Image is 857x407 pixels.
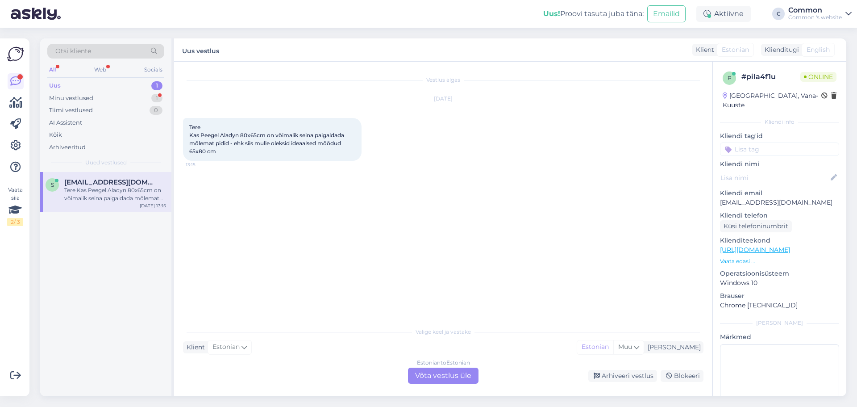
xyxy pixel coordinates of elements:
[692,45,714,55] div: Klient
[49,106,93,115] div: Tiimi vestlused
[92,64,108,76] div: Web
[720,198,839,207] p: [EMAIL_ADDRESS][DOMAIN_NAME]
[696,6,751,22] div: Aktiivne
[761,45,799,55] div: Klienditugi
[7,218,23,226] div: 2 / 3
[543,9,560,18] b: Uus!
[647,5,686,22] button: Emailid
[807,45,830,55] span: English
[49,118,82,127] div: AI Assistent
[720,246,790,254] a: [URL][DOMAIN_NAME]
[47,64,58,76] div: All
[577,340,613,354] div: Estonian
[720,118,839,126] div: Kliendi info
[189,124,345,155] span: Tere Kas Peegel Aladyn 80x65cm on võimalik seina paigaldada mõlemat pidid - ehk siis mulle oleksi...
[723,91,821,110] div: [GEOGRAPHIC_DATA], Vana-Kuuste
[183,95,703,103] div: [DATE]
[85,159,127,167] span: Uued vestlused
[618,343,632,351] span: Muu
[7,46,24,63] img: Askly Logo
[49,143,86,152] div: Arhiveeritud
[720,131,839,141] p: Kliendi tag'id
[150,106,162,115] div: 0
[720,278,839,288] p: Windows 10
[588,370,657,382] div: Arhiveeri vestlus
[49,94,93,103] div: Minu vestlused
[720,211,839,220] p: Kliendi telefon
[720,319,839,327] div: [PERSON_NAME]
[183,343,205,352] div: Klient
[49,81,61,90] div: Uus
[140,202,166,209] div: [DATE] 13:15
[720,291,839,301] p: Brauser
[408,368,478,384] div: Võta vestlus üle
[720,173,829,183] input: Lisa nimi
[722,45,749,55] span: Estonian
[64,186,166,202] div: Tere Kas Peegel Aladyn 80x65cm on võimalik seina paigaldada mõlemat pidid - ehk siis mulle oleksi...
[183,76,703,84] div: Vestlus algas
[151,94,162,103] div: 1
[772,8,785,20] div: C
[7,186,23,226] div: Vaata siia
[720,189,839,198] p: Kliendi email
[728,75,732,81] span: p
[720,220,792,232] div: Küsi telefoninumbrit
[644,343,701,352] div: [PERSON_NAME]
[720,269,839,278] p: Operatsioonisüsteem
[51,181,54,188] span: s
[720,159,839,169] p: Kliendi nimi
[788,14,842,21] div: Common 's website
[186,161,219,168] span: 13:15
[417,359,470,367] div: Estonian to Estonian
[720,332,839,342] p: Märkmed
[720,257,839,265] p: Vaata edasi ...
[720,143,839,156] input: Lisa tag
[151,81,162,90] div: 1
[64,178,157,186] span: siim@kodu.ee
[49,130,62,139] div: Kõik
[800,72,836,82] span: Online
[183,328,703,336] div: Valige keel ja vastake
[661,370,703,382] div: Blokeeri
[720,236,839,245] p: Klienditeekond
[741,71,800,82] div: # pila4f1u
[212,342,240,352] span: Estonian
[55,46,91,56] span: Otsi kliente
[788,7,852,21] a: CommonCommon 's website
[543,8,644,19] div: Proovi tasuta juba täna:
[142,64,164,76] div: Socials
[182,44,219,56] label: Uus vestlus
[788,7,842,14] div: Common
[720,301,839,310] p: Chrome [TECHNICAL_ID]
